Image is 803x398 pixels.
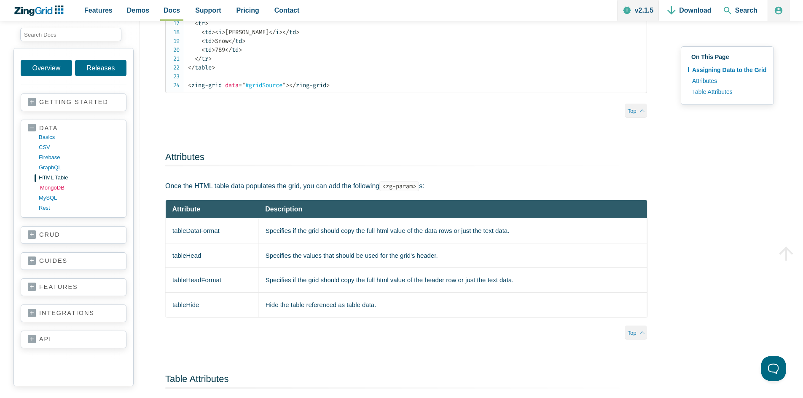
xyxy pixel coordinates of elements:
[28,124,119,132] a: data
[20,28,121,41] input: search input
[13,5,68,16] a: ZingChart Logo. Click to return to the homepage
[28,335,119,344] a: api
[326,82,330,89] span: >
[201,29,205,36] span: <
[166,200,259,219] th: Attribute
[28,283,119,291] a: features
[225,46,239,53] span: td
[379,182,419,191] code: <zg-param>
[225,82,239,89] span: data
[195,20,205,27] span: tr
[258,219,647,243] td: Specifies if the grid should copy the full html value of the data rows or just the text data.
[258,292,647,317] td: Hide the table referenced as table data.
[688,64,767,75] a: Assigning Data to the Grid
[688,86,767,97] a: Table Attributes
[165,180,647,192] p: Once the HTML table data populates the grid, you can add the following s:
[39,142,119,152] a: CSV
[21,60,72,76] a: Overview
[242,37,245,45] span: >
[84,5,113,16] span: Features
[258,268,647,293] td: Specifies if the grid should copy the full html value of the header row or just the text data.
[274,5,300,16] span: Contact
[289,82,326,89] span: zing-grid
[195,20,198,27] span: <
[289,82,296,89] span: </
[239,46,242,53] span: >
[28,231,119,239] a: crud
[228,37,235,45] span: </
[188,82,222,89] span: zing-grid
[201,29,212,36] span: td
[75,60,126,76] a: Releases
[188,64,212,71] span: table
[39,152,119,163] a: firebase
[228,37,242,45] span: td
[296,29,299,36] span: >
[215,29,218,36] span: <
[222,29,225,36] span: >
[282,29,289,36] span: </
[286,82,289,89] span: >
[212,37,215,45] span: >
[40,183,121,193] a: MongoDB
[195,55,201,62] span: </
[166,292,259,317] td: tableHide
[242,82,245,89] span: "
[39,163,119,173] a: GraphQL
[201,46,205,53] span: <
[195,55,208,62] span: tr
[28,257,119,265] a: guides
[258,200,647,219] th: Description
[39,203,119,213] a: rest
[39,173,119,183] a: HTML table
[761,356,786,381] iframe: Toggle Customer Support
[239,82,286,89] span: #gridSource
[166,219,259,243] td: tableDataFormat
[239,82,242,89] span: =
[269,29,276,36] span: </
[688,75,767,86] a: Attributes
[269,29,279,36] span: i
[166,243,259,268] td: tableHead
[39,132,119,142] a: basics
[165,374,228,384] a: Table Attributes
[215,29,222,36] span: i
[188,64,195,71] span: </
[188,82,191,89] span: <
[195,5,221,16] span: Support
[212,46,215,53] span: >
[166,268,259,293] td: tableHeadFormat
[208,55,212,62] span: >
[39,193,119,203] a: MySQL
[282,82,286,89] span: "
[127,5,149,16] span: Demos
[201,46,212,53] span: td
[201,37,205,45] span: <
[236,5,259,16] span: Pricing
[282,29,296,36] span: td
[165,152,204,162] a: Attributes
[212,29,215,36] span: >
[212,64,215,71] span: >
[258,243,647,268] td: Specifies the values that should be used for the grid's header.
[201,37,212,45] span: td
[28,98,119,107] a: getting started
[205,20,208,27] span: >
[279,29,282,36] span: >
[225,46,232,53] span: </
[164,5,180,16] span: Docs
[28,309,119,318] a: integrations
